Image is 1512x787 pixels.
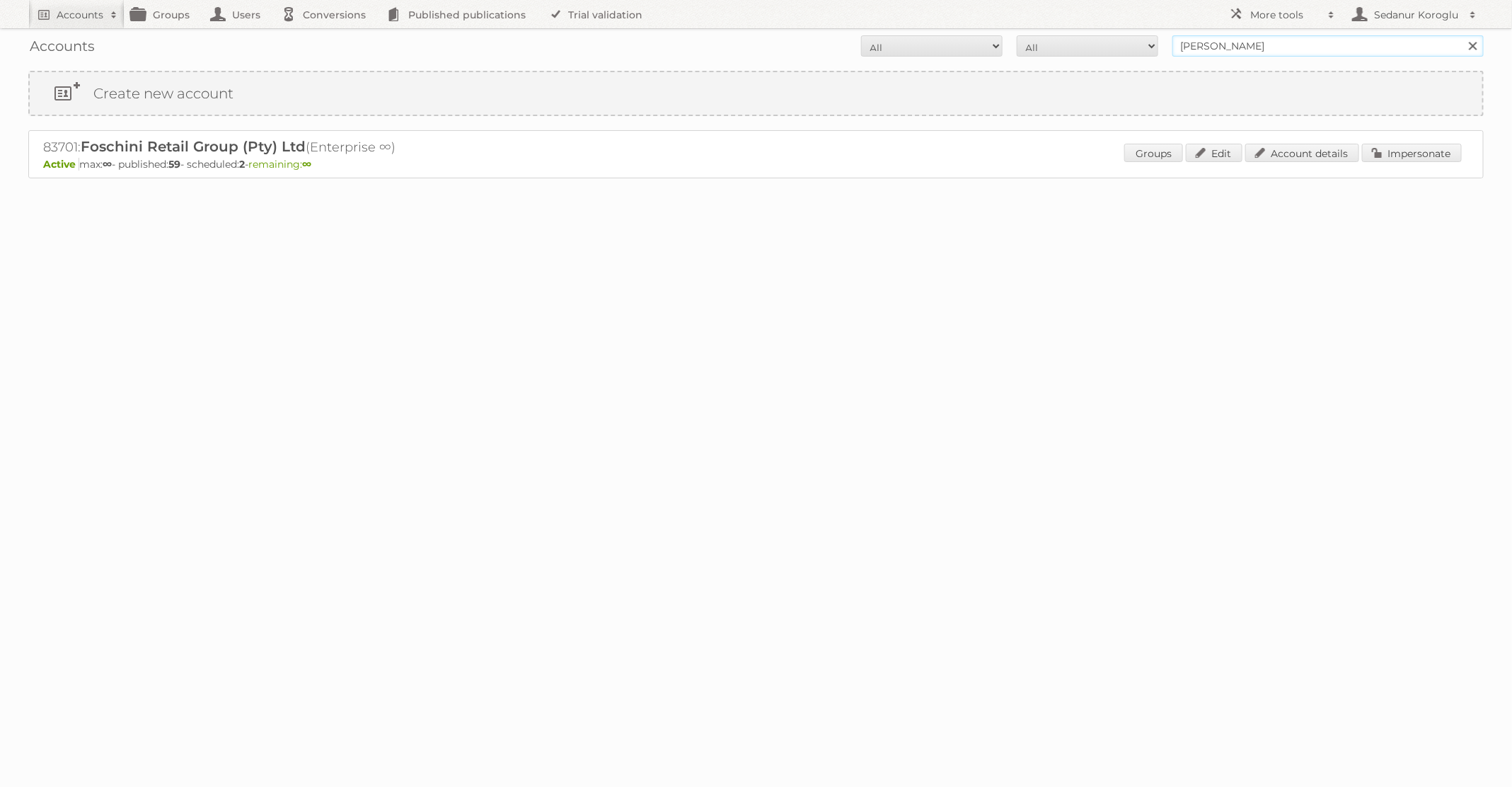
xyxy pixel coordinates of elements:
[30,72,1482,115] a: Create new account
[43,158,79,171] span: Active
[1186,144,1242,162] a: Edit
[1250,8,1321,22] h2: More tools
[1370,8,1462,22] h2: Sedanur Koroglu
[57,8,103,22] h2: Accounts
[1245,144,1359,162] a: Account details
[43,138,538,156] h2: 83701: (Enterprise ∞)
[248,158,311,171] span: remaining:
[168,158,180,171] strong: 59
[1362,144,1462,162] a: Impersonate
[43,158,1469,171] p: max: - published: - scheduled: -
[81,138,306,155] span: Foschini Retail Group (Pty) Ltd
[103,158,112,171] strong: ∞
[239,158,245,171] strong: 2
[302,158,311,171] strong: ∞
[1124,144,1183,162] a: Groups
